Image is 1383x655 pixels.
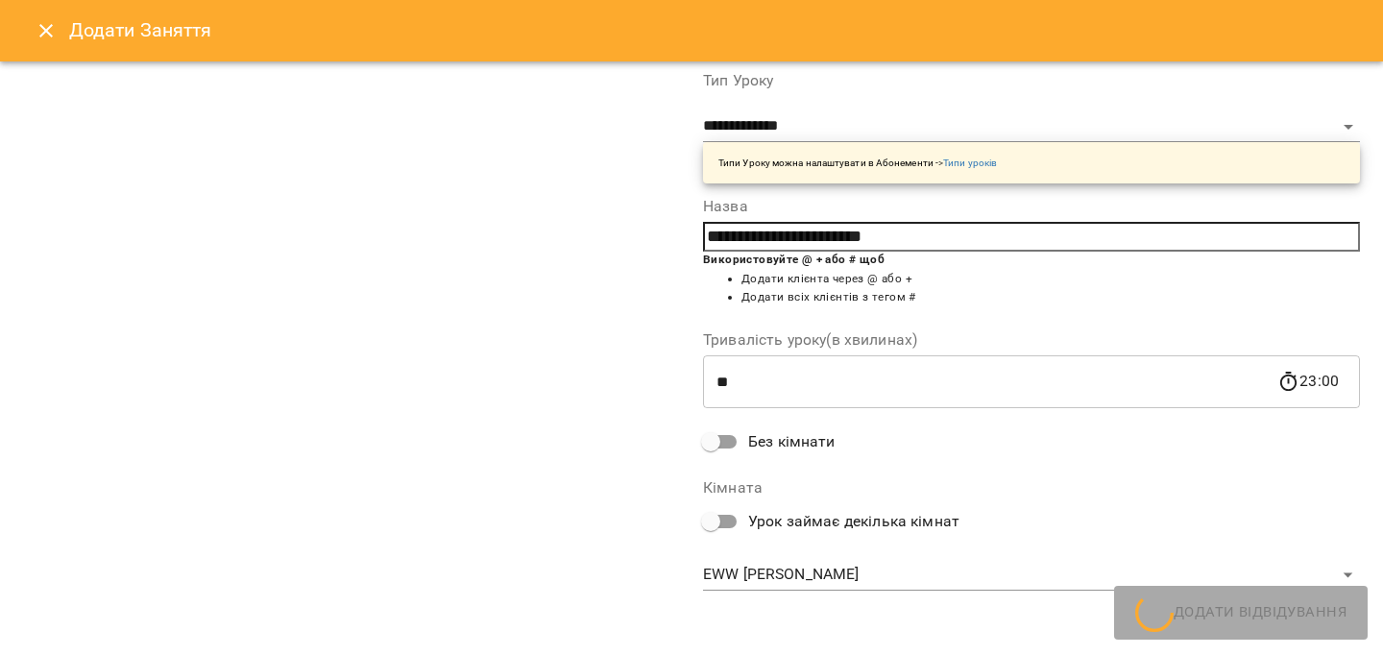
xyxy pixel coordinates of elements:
[703,73,1360,88] label: Тип Уроку
[703,480,1360,496] label: Кімната
[741,288,1360,307] li: Додати всіх клієнтів з тегом #
[748,430,836,453] span: Без кімнати
[741,270,1360,289] li: Додати клієнта через @ або +
[748,510,959,533] span: Урок займає декілька кімнат
[69,15,1360,45] h6: Додати Заняття
[703,560,1360,591] div: EWW [PERSON_NAME]
[718,156,997,170] p: Типи Уроку можна налаштувати в Абонементи ->
[703,332,1360,348] label: Тривалість уроку(в хвилинах)
[703,253,885,266] b: Використовуйте @ + або # щоб
[23,8,69,54] button: Close
[943,158,997,168] a: Типи уроків
[703,199,1360,214] label: Назва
